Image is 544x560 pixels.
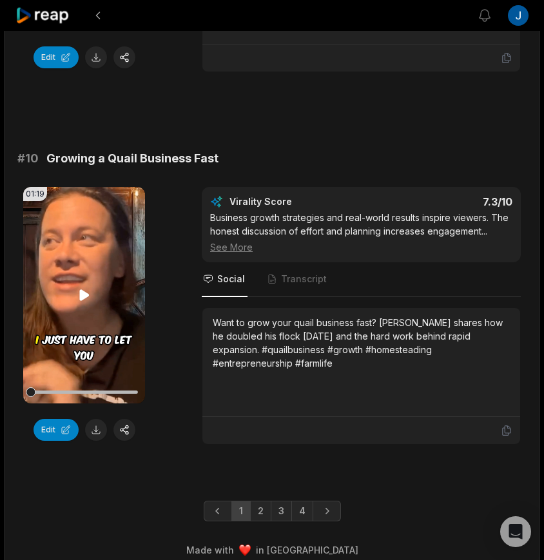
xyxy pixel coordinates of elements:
[210,211,512,254] div: Business growth strategies and real-world results inspire viewers. The honest discussion of effor...
[313,501,341,521] a: Next page
[281,273,327,285] span: Transcript
[204,501,341,521] ul: Pagination
[213,316,510,370] div: Want to grow your quail business fast? [PERSON_NAME] shares how he doubled his flock [DATE] and t...
[210,240,512,254] div: See More
[229,195,368,208] div: Virality Score
[46,150,219,168] span: Growing a Quail Business Fast
[16,543,528,557] div: Made with in [GEOGRAPHIC_DATA]
[271,501,292,521] a: Page 3
[217,273,245,285] span: Social
[291,501,313,521] a: Page 4
[250,501,271,521] a: Page 2
[202,262,521,297] nav: Tabs
[204,501,232,521] a: Previous page
[34,46,79,68] button: Edit
[239,545,251,556] img: heart emoji
[231,501,251,521] a: Page 1 is your current page
[34,419,79,441] button: Edit
[500,516,531,547] div: Open Intercom Messenger
[17,150,39,168] span: # 10
[374,195,513,208] div: 7.3 /10
[23,187,145,403] video: Your browser does not support mp4 format.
